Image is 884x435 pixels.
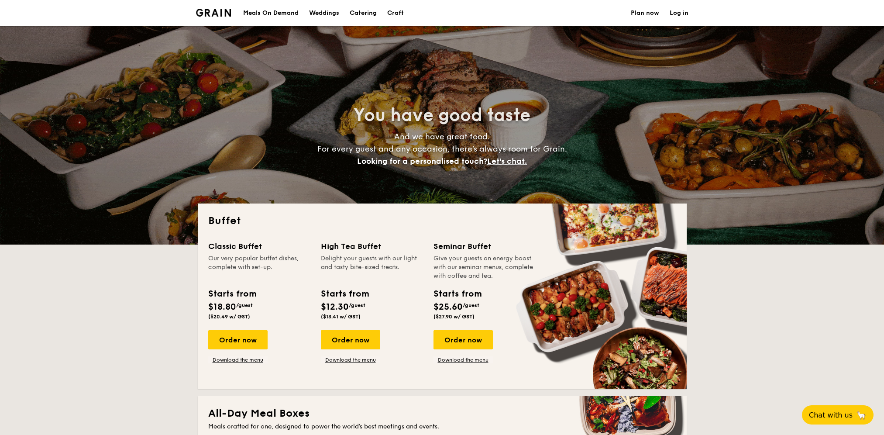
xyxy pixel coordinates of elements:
span: Chat with us [809,411,853,419]
div: Delight your guests with our light and tasty bite-sized treats. [321,254,423,280]
div: Give your guests an energy boost with our seminar menus, complete with coffee and tea. [433,254,536,280]
img: Grain [196,9,231,17]
span: And we have great food. For every guest and any occasion, there’s always room for Grain. [317,132,567,166]
span: 🦙 [856,410,867,420]
div: Our very popular buffet dishes, complete with set-up. [208,254,310,280]
span: Let's chat. [487,156,527,166]
div: Order now [321,330,380,349]
span: /guest [349,302,365,308]
div: Starts from [208,287,256,300]
a: Download the menu [321,356,380,363]
span: ($13.41 w/ GST) [321,314,361,320]
div: Starts from [433,287,481,300]
span: /guest [463,302,479,308]
span: ($27.90 w/ GST) [433,314,475,320]
button: Chat with us🦙 [802,405,874,425]
span: $18.80 [208,302,236,312]
a: Download the menu [208,356,268,363]
span: /guest [236,302,253,308]
span: ($20.49 w/ GST) [208,314,250,320]
span: Looking for a personalised touch? [357,156,487,166]
div: Starts from [321,287,368,300]
div: High Tea Buffet [321,240,423,252]
h2: All-Day Meal Boxes [208,407,676,421]
span: $12.30 [321,302,349,312]
span: $25.60 [433,302,463,312]
div: Meals crafted for one, designed to power the world's best meetings and events. [208,422,676,431]
span: You have good taste [354,105,530,126]
h2: Buffet [208,214,676,228]
a: Logotype [196,9,231,17]
div: Order now [433,330,493,349]
div: Classic Buffet [208,240,310,252]
div: Order now [208,330,268,349]
a: Download the menu [433,356,493,363]
div: Seminar Buffet [433,240,536,252]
